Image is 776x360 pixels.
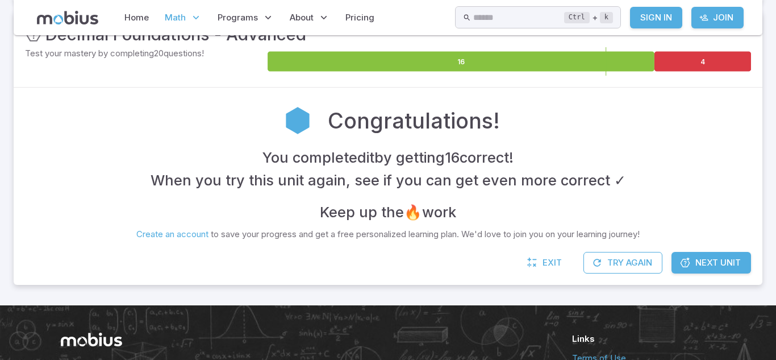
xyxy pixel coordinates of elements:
[583,252,662,274] button: Try Again
[121,5,152,31] a: Home
[136,229,208,239] a: Create an account
[600,12,613,23] kbd: k
[320,201,456,224] h4: Keep up the 🔥 work
[572,333,715,345] h6: Links
[342,5,378,31] a: Pricing
[136,228,640,241] p: to save your progress and get a free personalized learning plan. We'd love to join you on your le...
[691,7,744,28] a: Join
[671,252,751,274] a: Next Unit
[165,11,186,24] span: Math
[630,7,682,28] a: Sign In
[328,105,500,136] h2: Congratulations!
[25,47,265,60] p: Test your mastery by completing 20 questions!
[564,11,613,24] div: +
[218,11,258,24] span: Programs
[262,146,514,169] h4: You completed it by getting 16 correct !
[290,11,314,24] span: About
[521,252,570,274] a: Exit
[564,12,590,23] kbd: Ctrl
[695,256,741,269] span: Next Unit
[543,256,562,269] span: Exit
[151,169,626,192] h4: When you try this unit again, see if you can get even more correct ✓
